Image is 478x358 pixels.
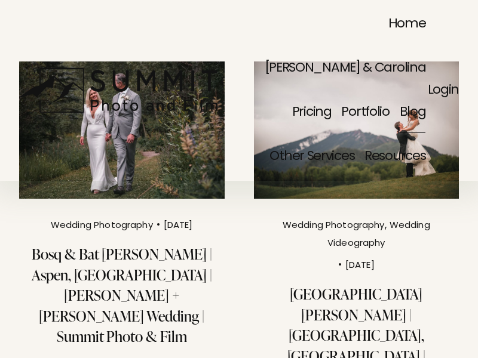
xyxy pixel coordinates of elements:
[32,243,212,346] a: Bosq & Bat [PERSON_NAME] | Aspen, [GEOGRAPHIC_DATA] | [PERSON_NAME] + [PERSON_NAME] Wedding | Sum...
[400,91,426,135] a: Blog
[364,135,425,179] a: folder dropdown
[345,261,375,270] time: [DATE]
[269,136,354,178] span: Other Services
[269,135,354,179] a: folder dropdown
[292,91,332,135] a: Pricing
[364,136,425,178] span: Resources
[428,70,459,112] a: Login
[19,67,225,113] img: Summit Photo and Film
[388,2,426,47] a: Home
[164,221,193,230] time: [DATE]
[51,218,153,233] a: Wedding Photography
[283,218,385,233] a: Wedding Photography
[385,217,387,234] span: ,
[265,47,426,91] a: [PERSON_NAME] & Carolina
[341,91,389,135] a: Portfolio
